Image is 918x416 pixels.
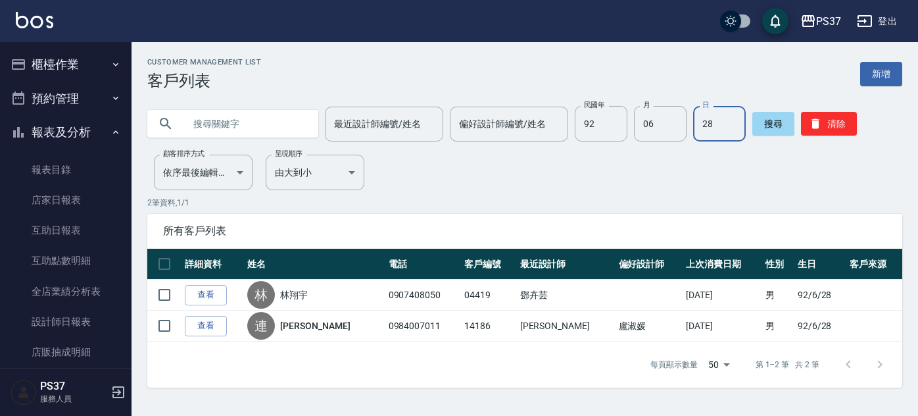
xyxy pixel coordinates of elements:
input: 搜尋關鍵字 [184,106,308,142]
a: 查看 [185,316,227,336]
div: 50 [703,347,735,382]
button: 清除 [801,112,857,136]
td: 男 [762,311,794,342]
label: 日 [702,100,709,110]
img: Logo [16,12,53,28]
p: 每頁顯示數量 [650,359,698,371]
button: 登出 [852,9,902,34]
th: 最近設計師 [517,249,616,280]
button: 報表及分析 [5,115,126,149]
th: 性別 [762,249,794,280]
a: 新增 [860,62,902,86]
label: 呈現順序 [275,149,302,159]
td: 92/6/28 [794,280,846,311]
th: 生日 [794,249,846,280]
th: 客戶編號 [461,249,517,280]
button: 搜尋 [752,112,794,136]
th: 詳細資料 [181,249,244,280]
td: 0984007011 [385,311,461,342]
label: 民國年 [584,100,604,110]
button: save [762,8,788,34]
button: 櫃檯作業 [5,47,126,82]
label: 顧客排序方式 [163,149,205,159]
td: 04419 [461,280,517,311]
p: 2 筆資料, 1 / 1 [147,197,902,209]
td: 0907408050 [385,280,461,311]
div: 由大到小 [266,155,364,190]
td: 鄧卉芸 [517,280,616,311]
th: 客戶來源 [846,249,902,280]
a: 費用分析表 [5,367,126,398]
p: 第 1–2 筆 共 2 筆 [756,359,819,371]
h3: 客戶列表 [147,72,261,90]
td: 92/6/28 [794,311,846,342]
td: [DATE] [683,311,762,342]
a: 店家日報表 [5,185,126,215]
a: [PERSON_NAME] [280,319,350,332]
div: PS37 [816,13,841,30]
img: Person [11,379,37,405]
label: 月 [643,100,650,110]
td: 盧淑媛 [616,311,683,342]
td: [DATE] [683,280,762,311]
th: 電話 [385,249,461,280]
a: 查看 [185,285,227,305]
a: 店販抽成明細 [5,337,126,367]
a: 互助點數明細 [5,246,126,276]
h2: Customer Management List [147,58,261,66]
td: [PERSON_NAME] [517,311,616,342]
td: 14186 [461,311,517,342]
button: 預約管理 [5,82,126,116]
th: 偏好設計師 [616,249,683,280]
a: 報表目錄 [5,155,126,185]
th: 姓名 [244,249,385,280]
h5: PS37 [40,380,107,393]
button: PS37 [795,8,846,35]
div: 依序最後編輯時間 [154,155,253,190]
a: 林翔宇 [280,288,308,301]
a: 全店業績分析表 [5,276,126,307]
span: 所有客戶列表 [163,224,886,238]
td: 男 [762,280,794,311]
div: 連 [247,312,275,340]
p: 服務人員 [40,393,107,405]
a: 設計師日報表 [5,307,126,337]
th: 上次消費日期 [683,249,762,280]
div: 林 [247,281,275,309]
a: 互助日報表 [5,215,126,246]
